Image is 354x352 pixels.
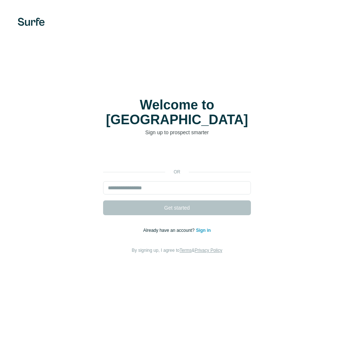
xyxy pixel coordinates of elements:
[165,169,189,175] p: or
[195,248,222,253] a: Privacy Policy
[196,228,211,233] a: Sign in
[103,98,251,127] h1: Welcome to [GEOGRAPHIC_DATA]
[180,248,192,253] a: Terms
[18,18,45,26] img: Surfe's logo
[143,228,196,233] span: Already have an account?
[103,129,251,136] p: Sign up to prospect smarter
[132,248,222,253] span: By signing up, I agree to &
[99,147,255,163] iframe: Sign in with Google Button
